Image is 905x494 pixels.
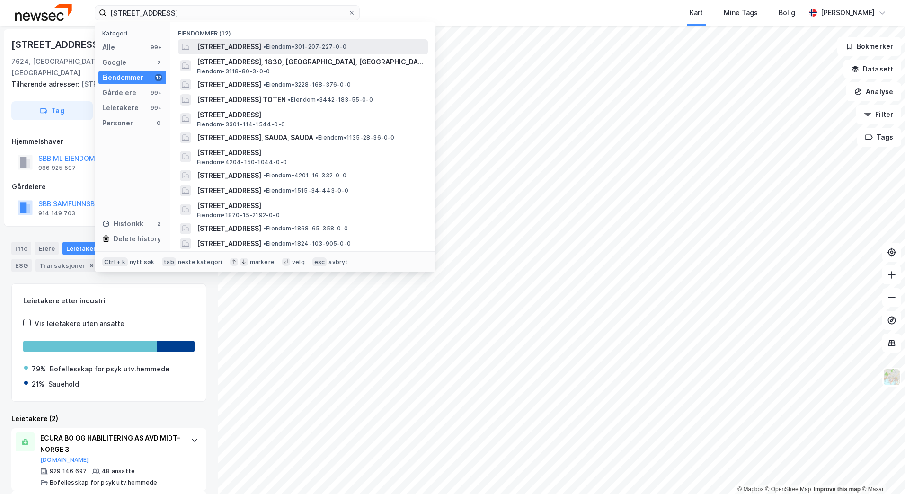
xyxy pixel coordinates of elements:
span: Eiendom • 3442-183-55-0-0 [288,96,373,104]
div: Bofellesskap for psyk utv.hemmede [50,479,158,486]
input: Søk på adresse, matrikkel, gårdeiere, leietakere eller personer [106,6,348,20]
span: [STREET_ADDRESS] TOTEN [197,94,286,106]
span: Tilhørende adresser: [11,80,81,88]
span: Eiendom • 4201-16-332-0-0 [263,172,346,179]
div: Kontrollprogram for chat [858,449,905,494]
div: Vis leietakere uten ansatte [35,318,124,329]
span: • [263,240,266,247]
div: avbryt [328,258,348,266]
div: Personer [102,117,133,129]
div: Alle [102,42,115,53]
div: Leietakere [102,102,139,114]
span: • [263,81,266,88]
div: [STREET_ADDRESS] [11,37,104,52]
div: 12 [155,74,162,81]
div: Gårdeiere [102,87,136,98]
span: Eiendom • 1135-28-36-0-0 [315,134,395,141]
span: [STREET_ADDRESS] [197,147,424,159]
div: markere [250,258,275,266]
div: Leietakere etter industri [23,295,195,307]
span: • [263,43,266,50]
span: [STREET_ADDRESS] [197,170,261,181]
div: Hjemmelshaver [12,136,206,147]
span: Eiendom • 301-207-227-0-0 [263,43,346,51]
div: Mine Tags [724,7,758,18]
div: tab [162,257,176,267]
div: 929 146 697 [50,468,87,475]
img: Z [883,368,901,386]
div: neste kategori [178,258,222,266]
span: [STREET_ADDRESS] [197,41,261,53]
div: Info [11,242,31,255]
div: Ctrl + k [102,257,128,267]
div: 48 ansatte [102,468,135,475]
span: Eiendom • 3228-168-376-0-0 [263,81,351,88]
span: [STREET_ADDRESS] [197,185,261,196]
div: esc [312,257,327,267]
div: 7624, [GEOGRAPHIC_DATA], [GEOGRAPHIC_DATA] [11,56,155,79]
button: Tag [11,101,93,120]
div: velg [292,258,305,266]
span: [STREET_ADDRESS] [197,109,424,121]
button: Bokmerker [837,37,901,56]
div: Kategori [102,30,166,37]
span: Eiendom • 1515-34-443-0-0 [263,187,348,194]
div: 914 149 703 [38,210,75,217]
div: 21% [32,379,44,390]
div: Bofellesskap for psyk utv.hemmede [50,363,169,375]
div: nytt søk [130,258,155,266]
div: Delete history [114,233,161,245]
div: Transaksjoner [35,259,100,272]
div: Gårdeiere [12,181,206,193]
img: newsec-logo.f6e21ccffca1b3a03d2d.png [15,4,72,21]
span: Eiendom • 1824-103-905-0-0 [263,240,351,247]
div: Eiere [35,242,59,255]
span: Eiendom • 3301-114-1544-0-0 [197,121,285,128]
span: [STREET_ADDRESS] [197,238,261,249]
div: Sauehold [48,379,79,390]
div: Historikk [102,218,143,229]
span: • [263,172,266,179]
div: 99+ [149,104,162,112]
span: • [263,187,266,194]
span: Eiendom • 1870-15-2192-0-0 [197,212,280,219]
span: Eiendom • 3118-80-3-0-0 [197,68,270,75]
span: Eiendom • 4204-150-1044-0-0 [197,159,287,166]
div: Leietakere (2) [11,413,206,424]
span: • [315,134,318,141]
div: 2 [155,220,162,228]
span: • [263,225,266,232]
button: Tags [857,128,901,147]
div: 986 925 597 [38,164,76,172]
div: 99+ [149,44,162,51]
span: Eiendom • 1868-65-358-0-0 [263,225,348,232]
div: Eiendommer (12) [170,22,435,39]
button: Datasett [843,60,901,79]
a: Improve this map [814,486,861,493]
a: OpenStreetMap [765,486,811,493]
div: [STREET_ADDRESS] [11,79,199,90]
button: Filter [856,105,901,124]
span: [STREET_ADDRESS], SAUDA, SAUDA [197,132,313,143]
div: [PERSON_NAME] [821,7,875,18]
iframe: Chat Widget [858,449,905,494]
span: [STREET_ADDRESS], 1830, [GEOGRAPHIC_DATA], [GEOGRAPHIC_DATA] [197,56,424,68]
div: Eiendommer [102,72,143,83]
div: 99+ [149,89,162,97]
span: [STREET_ADDRESS] [197,79,261,90]
div: 79% [32,363,46,375]
div: Kart [690,7,703,18]
div: Google [102,57,126,68]
div: 9 [87,261,97,270]
span: [STREET_ADDRESS] [197,223,261,234]
span: • [288,96,291,103]
span: [STREET_ADDRESS] [197,200,424,212]
div: 0 [155,119,162,127]
div: 2 [155,59,162,66]
button: Analyse [846,82,901,101]
div: ESG [11,259,32,272]
a: Mapbox [737,486,763,493]
div: ECURA BO OG HABILITERING AS AVD MIDT-NORGE 3 [40,432,181,455]
button: [DOMAIN_NAME] [40,456,89,464]
div: Leietakere [62,242,115,255]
